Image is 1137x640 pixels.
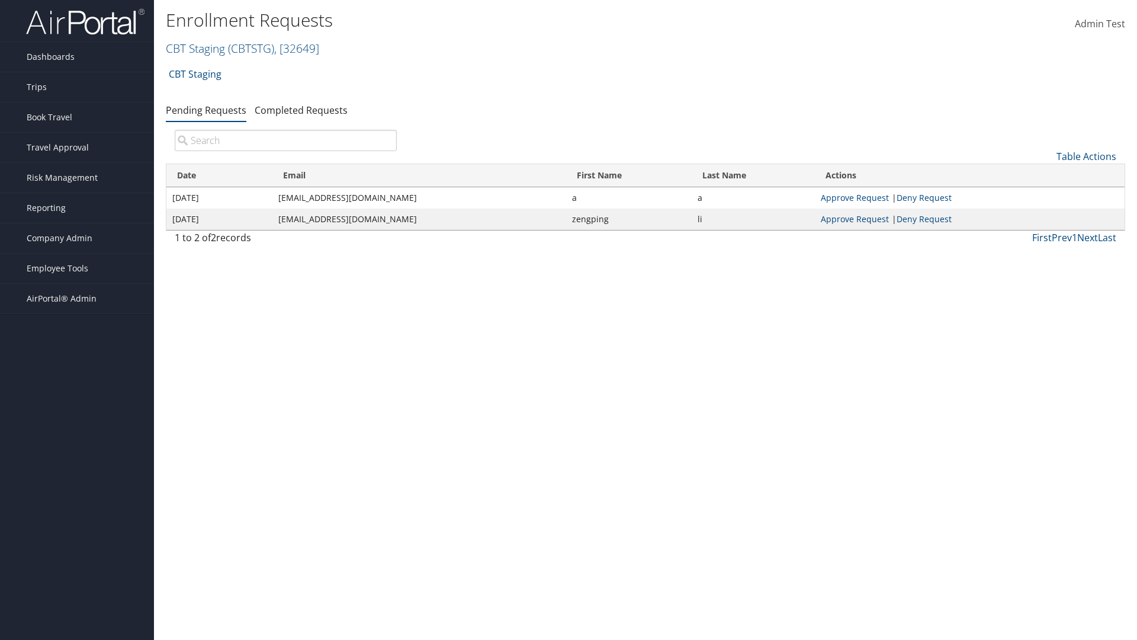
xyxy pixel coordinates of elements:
span: Risk Management [27,163,98,193]
span: AirPortal® Admin [27,284,97,313]
a: Prev [1052,231,1072,244]
th: Last Name: activate to sort column ascending [692,164,815,187]
a: CBT Staging [166,40,319,56]
a: Completed Requests [255,104,348,117]
td: [DATE] [166,209,272,230]
a: Admin Test [1075,6,1125,43]
a: Table Actions [1056,150,1116,163]
td: a [692,187,815,209]
a: First [1032,231,1052,244]
td: zengping [566,209,692,230]
a: Last [1098,231,1116,244]
td: | [815,209,1125,230]
span: Employee Tools [27,254,88,283]
span: Book Travel [27,103,72,132]
span: Trips [27,72,47,102]
td: | [815,187,1125,209]
a: Pending Requests [166,104,246,117]
a: Approve Request [821,213,889,225]
td: [EMAIL_ADDRESS][DOMAIN_NAME] [272,209,566,230]
div: 1 to 2 of records [175,231,397,251]
a: CBT Staging [169,62,221,86]
a: Deny Request [897,213,952,225]
span: Travel Approval [27,133,89,162]
th: Actions [815,164,1125,187]
a: Next [1077,231,1098,244]
span: 2 [211,231,216,244]
th: First Name: activate to sort column ascending [566,164,692,187]
a: 1 [1072,231,1077,244]
th: Date: activate to sort column descending [166,164,272,187]
a: Approve Request [821,192,889,203]
td: a [566,187,692,209]
td: [DATE] [166,187,272,209]
h1: Enrollment Requests [166,8,805,33]
span: Company Admin [27,223,92,253]
input: Search [175,130,397,151]
span: Admin Test [1075,17,1125,30]
td: li [692,209,815,230]
a: Deny Request [897,192,952,203]
th: Email: activate to sort column ascending [272,164,566,187]
img: airportal-logo.png [26,8,144,36]
span: Dashboards [27,42,75,72]
td: [EMAIL_ADDRESS][DOMAIN_NAME] [272,187,566,209]
span: , [ 32649 ] [274,40,319,56]
span: ( CBTSTG ) [228,40,274,56]
span: Reporting [27,193,66,223]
